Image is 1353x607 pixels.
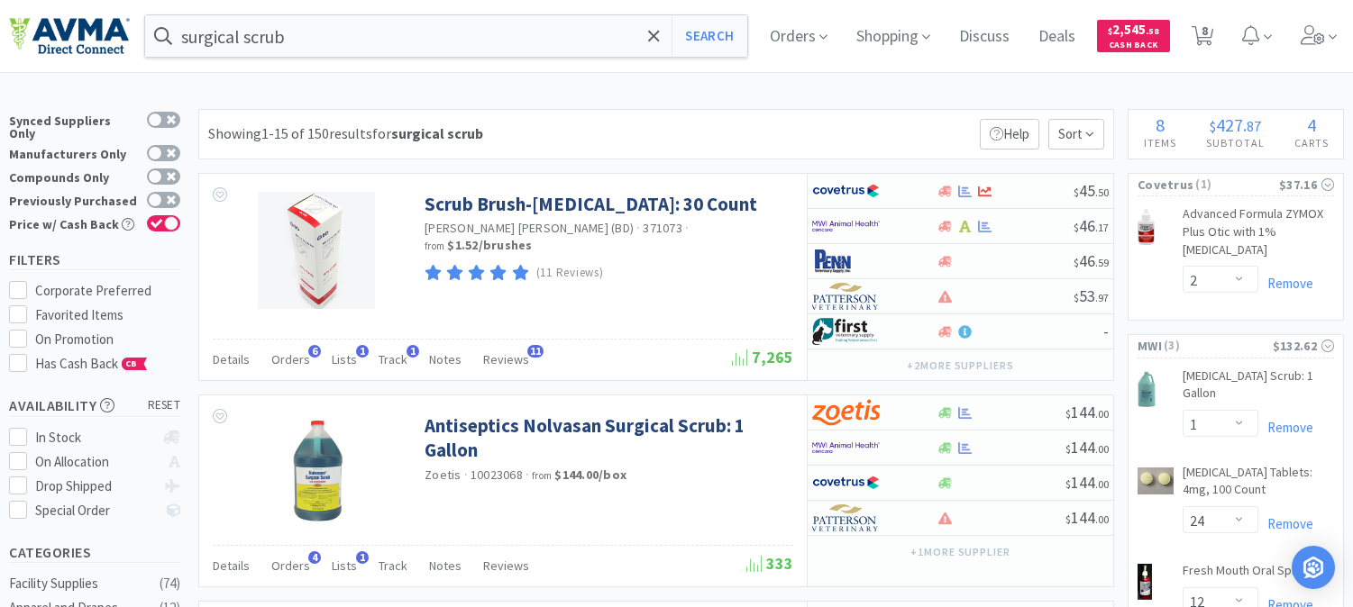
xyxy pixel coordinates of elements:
span: 8 [1156,113,1165,136]
div: On Allocation [35,451,155,473]
div: Previously Purchased [9,192,138,207]
span: $ [1210,117,1216,135]
span: Details [213,351,250,367]
div: Price w/ Cash Back [9,215,138,231]
a: Remove [1258,275,1313,292]
img: e1133ece90fa4a959c5ae41b0808c578_9.png [812,248,880,275]
img: 910451272cb54fb3bf4c7b626553c61c_135013.jpeg [258,192,375,309]
img: e4e33dab9f054f5782a47901c742baa9_102.png [9,17,130,55]
span: Track [379,351,407,367]
img: fc6b21998ad247e491af3d35dc88afb0_1004.png [1138,371,1156,407]
span: $ [1074,221,1079,234]
img: 4d4502144ee34e99a94d13cf9b732836_136266.jpeg [258,413,375,530]
button: +1more supplier [901,539,1019,565]
button: Search [672,15,746,57]
span: . 00 [1095,512,1109,526]
span: 46 [1074,215,1109,236]
h4: Carts [1279,134,1343,151]
a: Remove [1258,419,1313,436]
h5: Categories [9,542,180,563]
a: Remove [1258,515,1313,532]
a: Advanced Formula ZYMOX Plus Otic with 1% [MEDICAL_DATA] [1183,205,1334,266]
a: Antiseptics Nolvasan Surgical Scrub: 1 Gallon [425,413,789,463]
span: 144 [1065,472,1109,493]
span: Notes [429,557,462,574]
h5: Availability [9,395,180,416]
img: 77fca1acd8b6420a9015268ca798ef17_1.png [812,177,880,204]
span: Covetrus [1138,175,1193,195]
span: ( 1 ) [1193,176,1279,194]
span: . 00 [1095,477,1109,491]
div: Corporate Preferred [35,280,181,302]
span: 144 [1065,437,1109,458]
span: 2,545 [1108,21,1159,38]
div: Manufacturers Only [9,145,138,160]
span: Reviews [483,351,529,367]
div: Compounds Only [9,168,138,184]
span: 1 [407,345,419,358]
span: MWI [1138,336,1162,356]
strong: $1.52 / brushes [447,237,532,253]
span: ( 3 ) [1162,337,1273,355]
div: On Promotion [35,329,181,350]
span: $ [1074,256,1079,269]
img: f5e969b455434c6296c6d81ef179fa71_3.png [812,283,880,310]
span: 333 [746,553,793,574]
span: Orders [271,351,310,367]
img: f6b2451649754179b5b4e0c70c3f7cb0_2.png [812,434,880,461]
span: 11 [527,345,544,358]
span: $ [1074,291,1079,304]
span: reset [148,396,181,415]
span: Lists [332,557,357,574]
span: · [526,467,529,483]
span: 144 [1065,507,1109,528]
span: . 58 [1146,25,1159,37]
span: . 17 [1095,221,1109,234]
img: f6b2451649754179b5b4e0c70c3f7cb0_2.png [812,213,880,240]
span: $ [1065,512,1071,526]
span: $ [1065,442,1071,456]
span: CB [123,358,141,369]
span: Cash Back [1108,41,1159,52]
p: Help [980,119,1039,149]
div: $37.16 [1279,175,1334,195]
div: Drop Shipped [35,476,155,497]
button: +2more suppliers [898,353,1023,378]
span: 427 [1216,113,1243,136]
span: Notes [429,351,462,367]
div: $132.62 [1273,336,1334,356]
span: Has Cash Back [35,355,148,372]
span: 144 [1065,402,1109,422]
a: $2,545.58Cash Back [1097,12,1170,60]
img: f5e969b455434c6296c6d81ef179fa71_3.png [812,504,880,531]
span: from [532,469,552,482]
div: Facility Supplies [9,573,155,594]
a: [PERSON_NAME] [PERSON_NAME] (BD) [425,220,634,236]
img: 77fca1acd8b6420a9015268ca798ef17_1.png [812,469,880,496]
span: $ [1065,407,1071,421]
div: Favorited Items [35,304,181,326]
span: 371073 [643,220,682,236]
div: ( 74 ) [160,573,180,594]
a: Scrub Brush-[MEDICAL_DATA]: 30 Count [425,192,757,216]
span: 6 [308,345,321,358]
div: . [1191,116,1279,134]
a: [MEDICAL_DATA] Scrub: 1 Gallon [1183,367,1334,410]
span: 45 [1074,180,1109,201]
img: 83f67f938a2a4292aff78df7c348da4b_7957.png [1138,564,1152,600]
img: 67d67680309e4a0bb49a5ff0391dcc42_6.png [812,318,880,345]
div: Showing 1-15 of 150 results [208,122,483,146]
span: $ [1074,186,1079,199]
span: Sort [1048,119,1104,149]
h4: Subtotal [1191,134,1279,151]
span: · [464,467,468,483]
span: from [425,240,444,252]
span: . 00 [1095,407,1109,421]
div: Special Order [35,500,155,521]
img: 178ba1d8cd1843d3920f32823816c1bf_34505.png [1138,209,1155,245]
span: 87 [1247,117,1261,135]
h5: Filters [9,249,180,270]
div: Open Intercom Messenger [1292,546,1335,589]
span: Reviews [483,557,529,574]
span: · [685,220,689,236]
